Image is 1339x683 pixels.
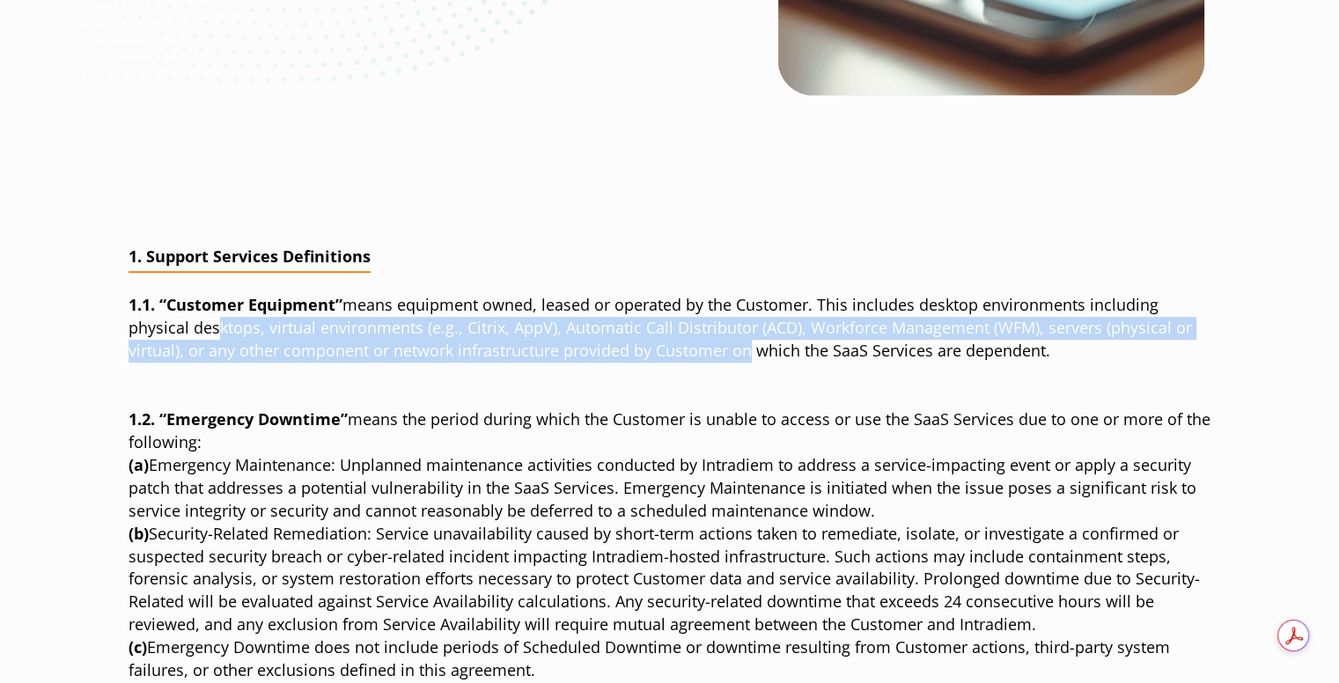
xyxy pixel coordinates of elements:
[129,294,1211,363] p: means equipment owned, leased or operated by the Customer. This includes desktop environments inc...
[129,636,147,657] strong: (c)
[129,523,149,544] strong: (b)
[129,408,348,430] strong: 1.2. “Emergency Downtime”
[129,246,371,267] strong: 1. Support Services Definitions
[129,294,342,315] strong: 1.1. “Customer Equipment”
[129,408,1211,682] p: means the period during which the Customer is unable to access or use the SaaS Services due to on...
[129,454,149,475] strong: (a)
